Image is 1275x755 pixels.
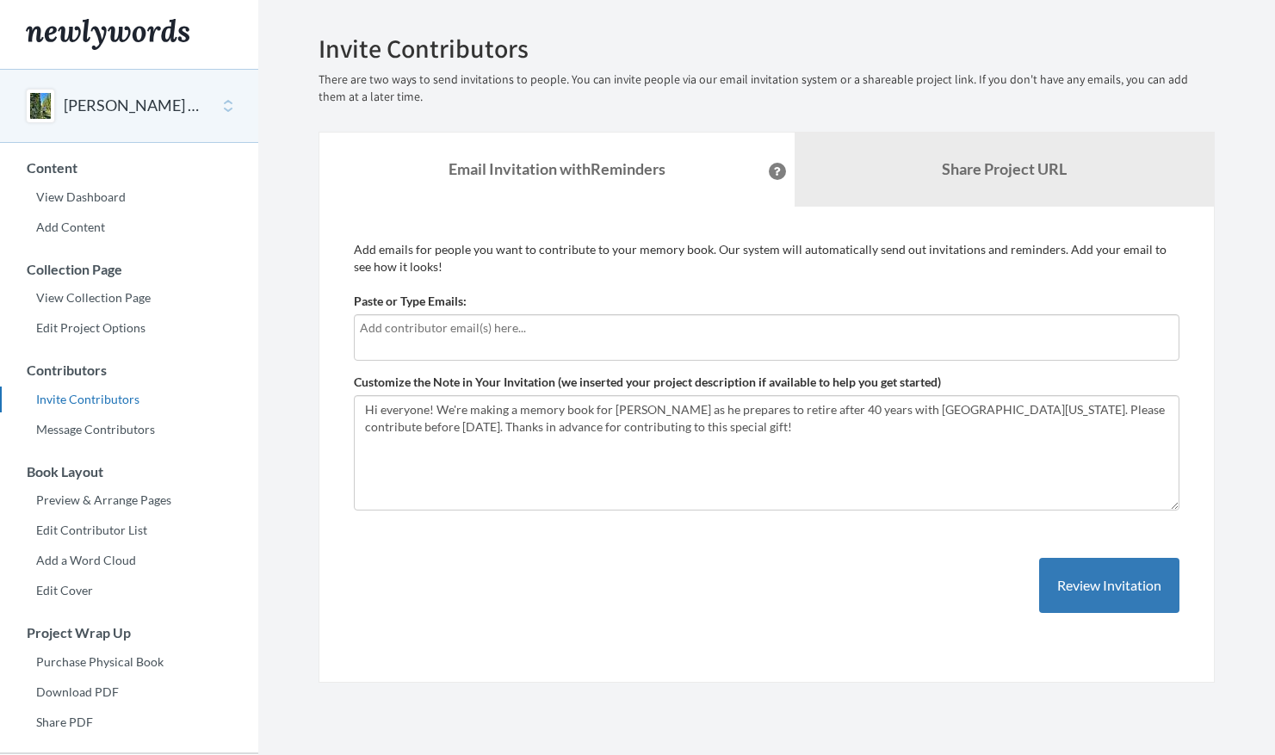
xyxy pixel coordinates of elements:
button: [PERSON_NAME] Retirement Memory Book [64,95,203,117]
b: Share Project URL [942,159,1067,178]
h3: Project Wrap Up [1,625,258,641]
h3: Collection Page [1,262,258,277]
h3: Contributors [1,362,258,378]
textarea: Hi everyone! We're making a memory book for [PERSON_NAME] as he prepares to retire after 40 years... [354,395,1179,511]
h3: Content [1,160,258,176]
p: Add emails for people you want to contribute to your memory book. Our system will automatically s... [354,241,1179,275]
img: Newlywords logo [26,19,189,50]
label: Paste or Type Emails: [354,293,467,310]
input: Add contributor email(s) here... [360,319,1173,337]
strong: Email Invitation with Reminders [449,159,665,178]
p: There are two ways to send invitations to people. You can invite people via our email invitation ... [319,71,1215,106]
label: Customize the Note in Your Invitation (we inserted your project description if available to help ... [354,374,941,391]
h2: Invite Contributors [319,34,1215,63]
h3: Book Layout [1,464,258,480]
button: Review Invitation [1039,558,1179,614]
